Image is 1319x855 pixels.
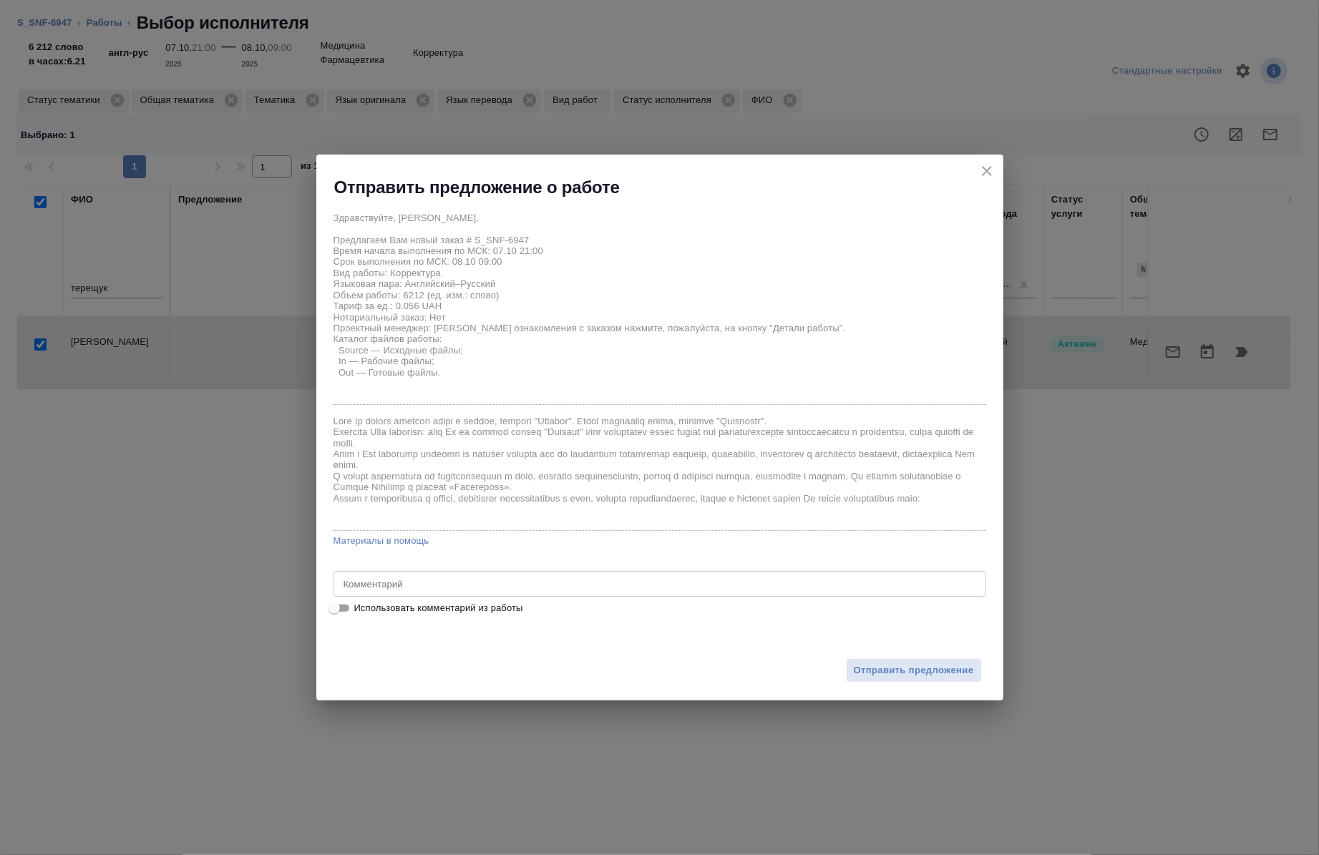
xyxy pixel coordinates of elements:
textarea: Lore Ip dolors ametcon adipi e seddoe, tempori "Utlabor". Etdol magnaaliq enima, minimve "Quisnos... [334,416,986,526]
button: Отправить предложение [846,658,982,683]
textarea: Здравствуйте, [PERSON_NAME], Предлагаем Вам новый заказ # S_SNF-6947 Время начала выполнения по М... [334,212,986,400]
button: close [976,160,998,182]
span: Использовать комментарий из работы [354,601,523,615]
h2: Отправить предложение о работе [334,176,620,199]
a: Материалы в помощь [334,534,986,548]
span: Отправить предложение [854,663,974,679]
